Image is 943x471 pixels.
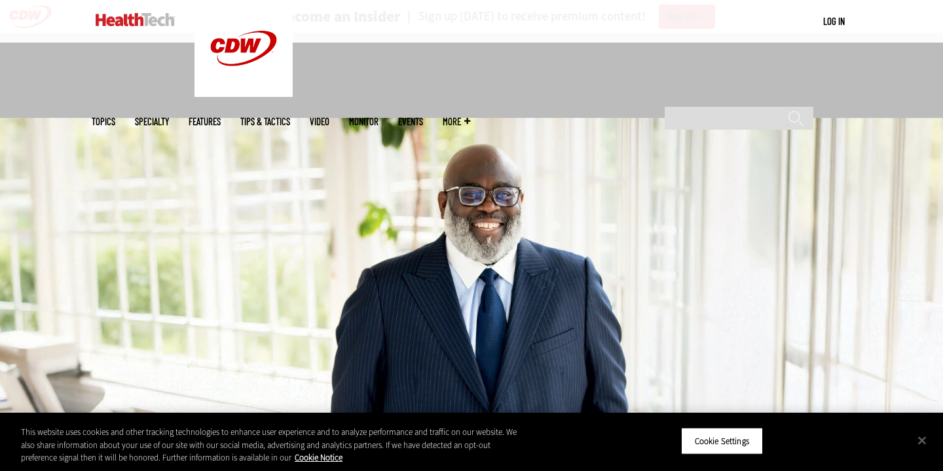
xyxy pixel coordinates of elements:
a: MonITor [349,117,379,126]
a: Tips & Tactics [240,117,290,126]
span: Specialty [135,117,169,126]
button: Cookie Settings [681,427,763,455]
a: Events [398,117,423,126]
span: More [443,117,470,126]
img: Home [96,13,175,26]
a: Video [310,117,329,126]
span: Topics [92,117,115,126]
div: User menu [823,14,845,28]
a: More information about your privacy [295,452,342,463]
a: Features [189,117,221,126]
button: Close [908,426,936,455]
a: CDW [194,86,293,100]
div: This website uses cookies and other tracking technologies to enhance user experience and to analy... [21,426,519,464]
a: Log in [823,15,845,27]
